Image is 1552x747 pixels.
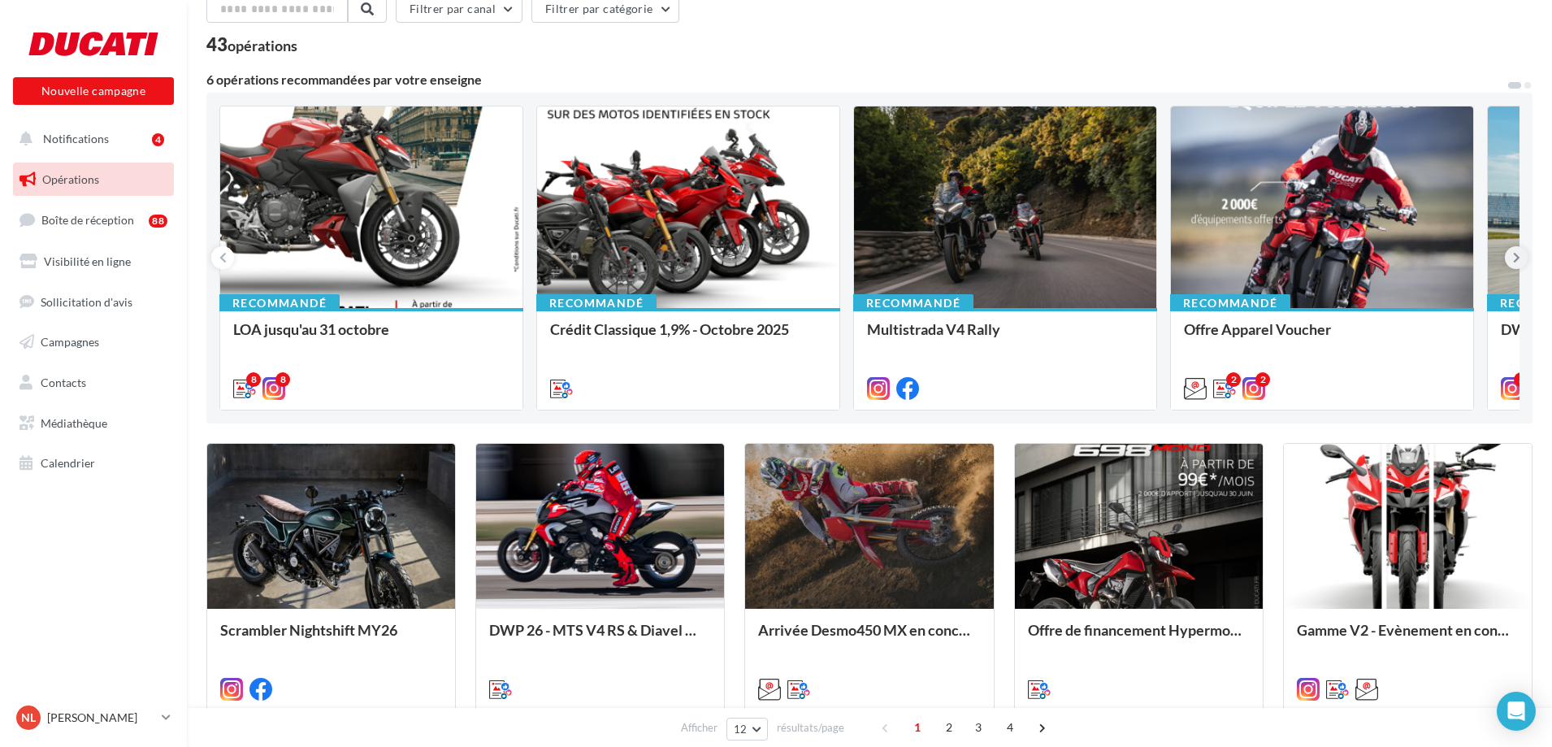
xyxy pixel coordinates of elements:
[220,622,442,654] div: Scrambler Nightshift MY26
[10,325,177,359] a: Campagnes
[246,372,261,387] div: 8
[10,406,177,441] a: Médiathèque
[1255,372,1270,387] div: 2
[13,702,174,733] a: NL [PERSON_NAME]
[42,172,99,186] span: Opérations
[41,335,99,349] span: Campagnes
[726,718,768,740] button: 12
[1297,622,1519,654] div: Gamme V2 - Evènement en concession
[47,710,155,726] p: [PERSON_NAME]
[965,714,991,740] span: 3
[149,215,167,228] div: 88
[904,714,930,740] span: 1
[219,294,340,312] div: Recommandé
[758,622,980,654] div: Arrivée Desmo450 MX en concession
[41,416,107,430] span: Médiathèque
[206,73,1506,86] div: 6 opérations recommandées par votre enseigne
[10,366,177,400] a: Contacts
[228,38,297,53] div: opérations
[1497,692,1536,731] div: Open Intercom Messenger
[41,376,86,389] span: Contacts
[1226,372,1241,387] div: 2
[550,321,826,354] div: Crédit Classique 1,9% - Octobre 2025
[44,254,131,268] span: Visibilité en ligne
[10,446,177,480] a: Calendrier
[10,245,177,279] a: Visibilité en ligne
[206,36,297,54] div: 43
[734,723,748,736] span: 12
[275,372,290,387] div: 8
[43,132,109,145] span: Notifications
[681,720,717,736] span: Afficher
[152,133,164,146] div: 4
[41,456,95,470] span: Calendrier
[1514,372,1528,387] div: 5
[21,710,36,726] span: NL
[1184,321,1460,354] div: Offre Apparel Voucher
[536,294,657,312] div: Recommandé
[233,321,509,354] div: LOA jusqu'au 31 octobre
[41,294,132,308] span: Sollicitation d'avis
[13,77,174,105] button: Nouvelle campagne
[10,122,171,156] button: Notifications 4
[853,294,973,312] div: Recommandé
[1028,622,1250,654] div: Offre de financement Hypermotard 698 Mono
[10,285,177,319] a: Sollicitation d'avis
[867,321,1143,354] div: Multistrada V4 Rally
[489,622,711,654] div: DWP 26 - MTS V4 RS & Diavel V4 RS
[936,714,962,740] span: 2
[10,202,177,237] a: Boîte de réception88
[997,714,1023,740] span: 4
[41,213,134,227] span: Boîte de réception
[10,163,177,197] a: Opérations
[777,720,844,736] span: résultats/page
[1170,294,1290,312] div: Recommandé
